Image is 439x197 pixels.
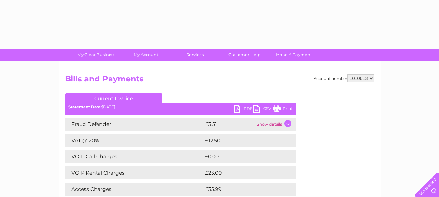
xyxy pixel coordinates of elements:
td: Access Charges [65,183,203,196]
a: My Clear Business [70,49,123,61]
a: My Account [119,49,173,61]
td: £3.51 [203,118,255,131]
a: Customer Help [218,49,271,61]
a: PDF [234,105,253,114]
a: Make A Payment [267,49,321,61]
h2: Bills and Payments [65,74,374,87]
td: £0.00 [203,150,281,163]
a: Current Invoice [65,93,162,103]
td: £12.50 [203,134,282,147]
a: Print [273,105,292,114]
td: VOIP Rental Charges [65,166,203,179]
td: £35.99 [203,183,283,196]
td: Show details [255,118,296,131]
td: Fraud Defender [65,118,203,131]
a: Services [168,49,222,61]
td: VAT @ 20% [65,134,203,147]
div: Account number [314,74,374,82]
div: [DATE] [65,105,296,109]
td: £23.00 [203,166,283,179]
td: VOIP Call Charges [65,150,203,163]
a: CSV [253,105,273,114]
b: Statement Date: [68,105,102,109]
